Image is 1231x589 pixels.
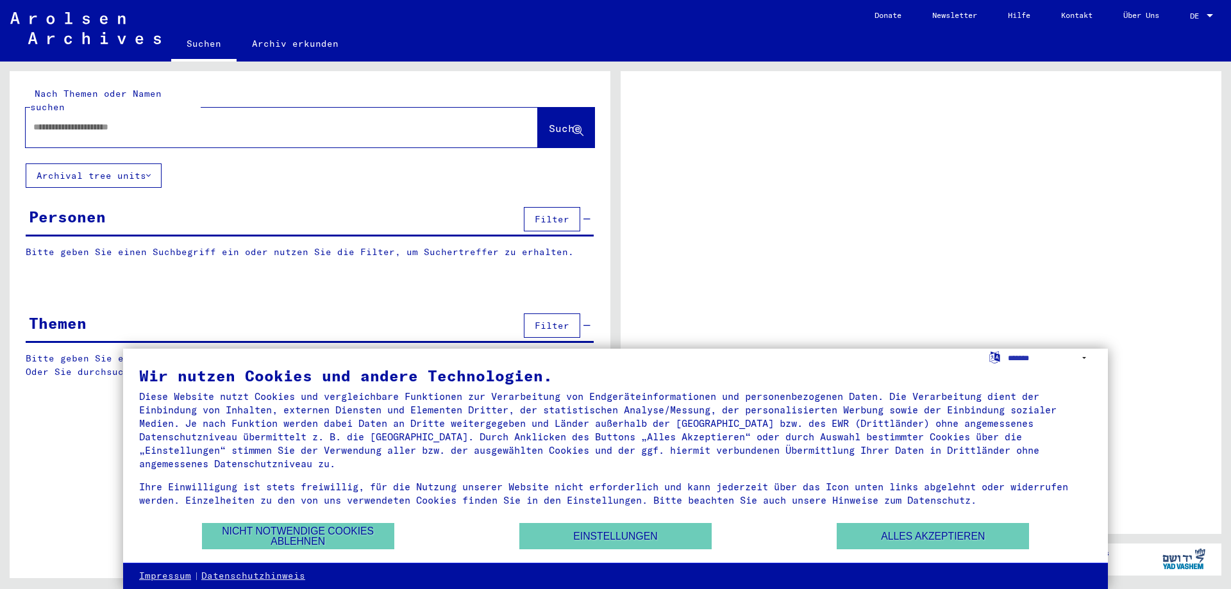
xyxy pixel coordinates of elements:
mat-label: Nach Themen oder Namen suchen [30,88,162,113]
a: Archiv erkunden [237,28,354,59]
div: Personen [29,205,106,228]
div: Diese Website nutzt Cookies und vergleichbare Funktionen zur Verarbeitung von Endgeräteinformatio... [139,390,1092,470]
img: Arolsen_neg.svg [10,12,161,44]
button: Filter [524,313,580,338]
span: Suche [549,122,581,135]
a: Impressum [139,570,191,583]
button: Archival tree units [26,163,162,188]
label: Sprache auswählen [988,351,1001,363]
button: Filter [524,207,580,231]
div: Themen [29,311,87,335]
img: yv_logo.png [1160,543,1208,575]
button: Nicht notwendige Cookies ablehnen [202,523,394,549]
select: Sprache auswählen [1008,349,1092,367]
button: Suche [538,108,594,147]
span: DE [1190,12,1204,21]
button: Einstellungen [519,523,712,549]
div: Wir nutzen Cookies und andere Technologien. [139,368,1092,383]
p: Bitte geben Sie einen Suchbegriff ein oder nutzen Sie die Filter, um Suchertreffer zu erhalten. O... [26,352,594,379]
a: Suchen [171,28,237,62]
button: Alles akzeptieren [837,523,1029,549]
p: Bitte geben Sie einen Suchbegriff ein oder nutzen Sie die Filter, um Suchertreffer zu erhalten. [26,245,594,259]
a: Datenschutzhinweis [201,570,305,583]
span: Filter [535,213,569,225]
div: Ihre Einwilligung ist stets freiwillig, für die Nutzung unserer Website nicht erforderlich und ka... [139,480,1092,507]
span: Filter [535,320,569,331]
